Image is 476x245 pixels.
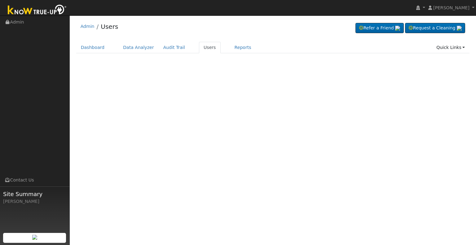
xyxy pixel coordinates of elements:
img: retrieve [32,235,37,240]
img: retrieve [457,26,462,31]
a: Admin [81,24,95,29]
img: Know True-Up [5,3,70,17]
span: Site Summary [3,190,66,198]
span: [PERSON_NAME] [433,5,469,10]
a: Users [101,23,118,30]
a: Refer a Friend [355,23,404,33]
a: Users [199,42,221,53]
a: Quick Links [432,42,469,53]
a: Data Analyzer [118,42,159,53]
div: [PERSON_NAME] [3,198,66,205]
a: Audit Trail [159,42,190,53]
img: retrieve [395,26,400,31]
a: Reports [230,42,256,53]
a: Dashboard [76,42,109,53]
a: Request a Cleaning [405,23,465,33]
